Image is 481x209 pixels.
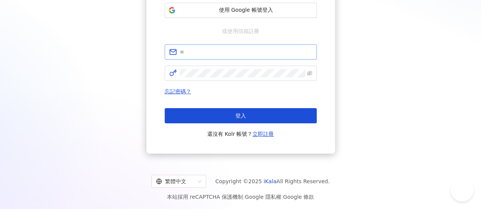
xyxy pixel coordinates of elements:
[156,175,195,187] div: 繁體中文
[165,88,191,94] a: 忘記密碼？
[252,131,274,137] a: 立即註冊
[235,113,246,119] span: 登入
[451,179,473,201] iframe: Help Scout Beacon - Open
[167,192,314,201] span: 本站採用 reCAPTCHA 保護機制
[165,3,317,18] button: 使用 Google 帳號登入
[281,194,283,200] span: |
[217,27,265,35] span: 或使用信箱註冊
[243,194,245,200] span: |
[179,6,313,14] span: 使用 Google 帳號登入
[215,177,330,186] span: Copyright © 2025 All Rights Reserved.
[165,108,317,123] button: 登入
[283,194,314,200] a: Google 條款
[207,129,274,138] span: 還沒有 Kolr 帳號？
[264,178,276,184] a: iKala
[245,194,281,200] a: Google 隱私權
[307,71,312,76] span: eye-invisible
